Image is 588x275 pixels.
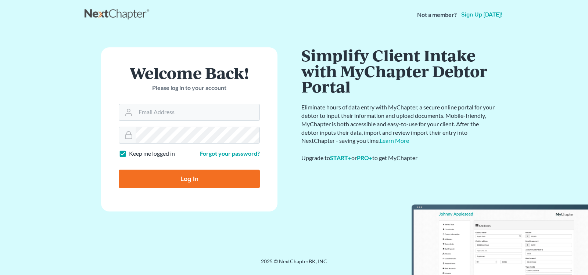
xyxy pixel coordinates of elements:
h1: Simplify Client Intake with MyChapter Debtor Portal [301,47,496,94]
h1: Welcome Back! [119,65,260,81]
label: Keep me logged in [129,149,175,158]
div: 2025 © NextChapterBK, INC [85,258,503,271]
strong: Not a member? [417,11,457,19]
p: Please log in to your account [119,84,260,92]
input: Email Address [136,104,259,120]
input: Log In [119,170,260,188]
a: Learn More [380,137,409,144]
div: Upgrade to or to get MyChapter [301,154,496,162]
a: Forgot your password? [200,150,260,157]
a: Sign up [DATE]! [460,12,503,18]
p: Eliminate hours of data entry with MyChapter, a secure online portal for your debtor to input the... [301,103,496,145]
a: PRO+ [357,154,372,161]
a: START+ [330,154,351,161]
